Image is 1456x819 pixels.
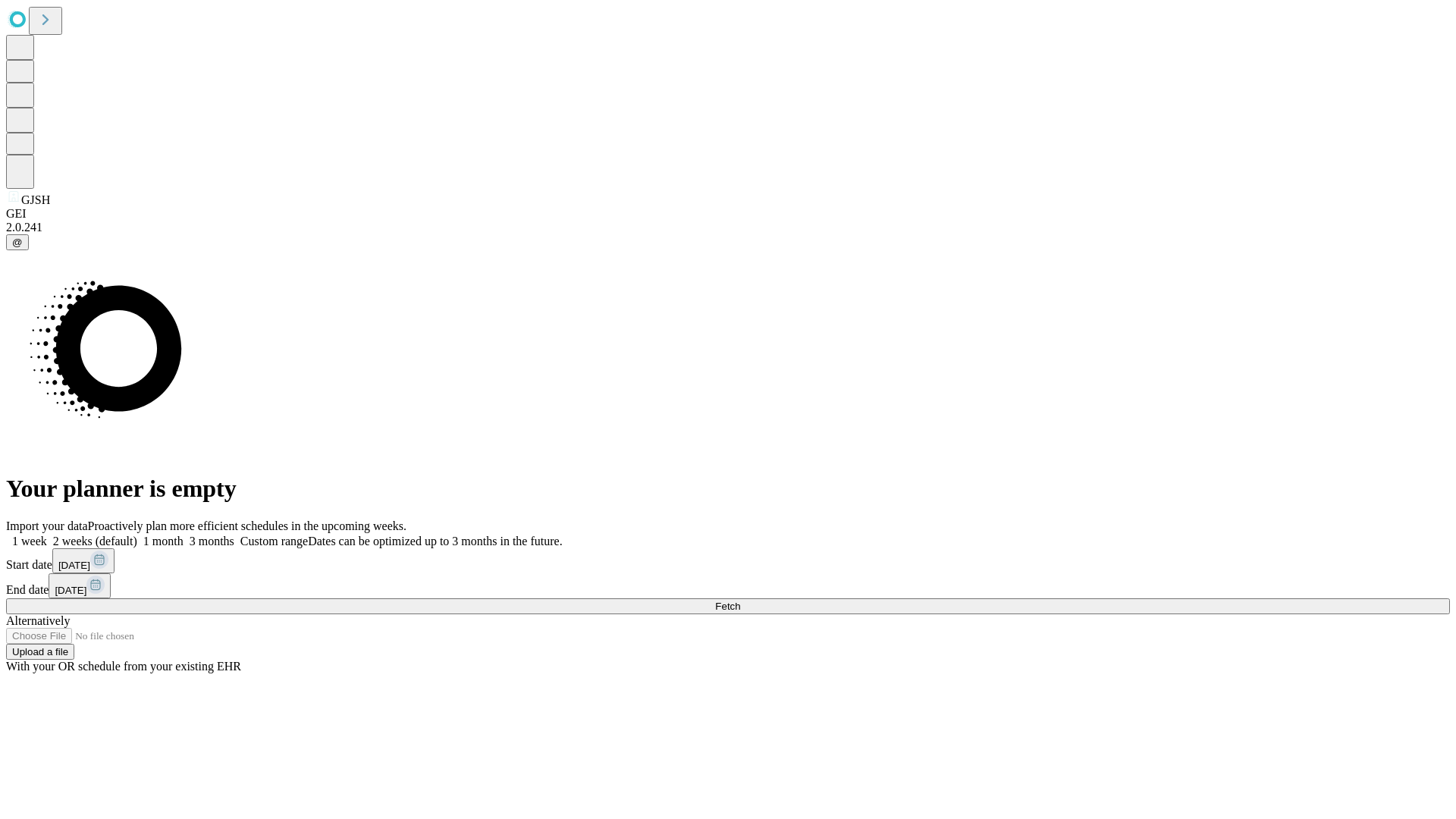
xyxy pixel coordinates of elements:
button: [DATE] [49,573,111,598]
span: GJSH [21,193,50,206]
span: [DATE] [55,585,86,596]
button: @ [6,234,29,250]
div: End date [6,573,1450,598]
span: 1 month [143,535,184,548]
span: Dates can be optimized up to 3 months in the future. [308,535,562,548]
button: Fetch [6,598,1450,614]
h1: Your planner is empty [6,475,1450,503]
div: 2.0.241 [6,221,1450,234]
span: [DATE] [58,560,90,571]
span: 3 months [190,535,234,548]
span: Custom range [240,535,308,548]
div: Start date [6,548,1450,573]
span: Proactively plan more efficient schedules in the upcoming weeks. [88,519,406,532]
span: 2 weeks (default) [53,535,137,548]
span: Import your data [6,519,88,532]
span: @ [12,237,23,248]
button: Upload a file [6,644,74,660]
span: Fetch [715,601,740,612]
span: Alternatively [6,614,70,627]
div: GEI [6,207,1450,221]
span: With your OR schedule from your existing EHR [6,660,241,673]
button: [DATE] [52,548,115,573]
span: 1 week [12,535,47,548]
